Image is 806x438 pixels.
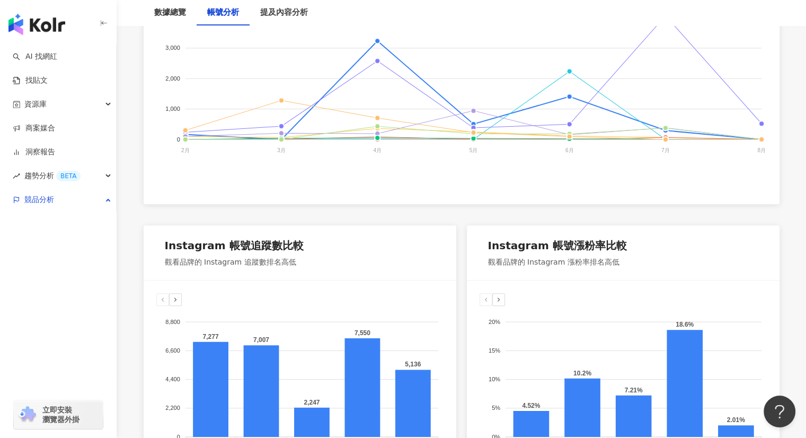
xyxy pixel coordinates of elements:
[207,6,239,19] div: 帳號分析
[13,51,57,62] a: searchAI 找網紅
[764,396,795,427] iframe: Help Scout Beacon - Open
[488,257,627,268] div: 觀看品牌的 Instagram 漲粉率排名高低
[13,147,55,157] a: 洞察報告
[165,106,180,112] tspan: 1,000
[42,405,79,424] span: 立即安裝 瀏覽器外掛
[469,147,477,153] tspan: 5月
[13,75,48,86] a: 找貼文
[165,347,180,354] tspan: 6,600
[165,257,304,268] div: 觀看品牌的 Instagram 追蹤數排名高低
[56,171,81,181] div: BETA
[13,172,20,180] span: rise
[165,238,304,253] div: Instagram 帳號追蹤數比較
[24,164,81,188] span: 趨勢分析
[488,376,500,382] tspan: 10%
[492,405,500,411] tspan: 5%
[176,136,180,142] tspan: 0
[8,14,65,35] img: logo
[661,147,670,153] tspan: 7月
[24,188,54,212] span: 競品分析
[165,75,180,82] tspan: 2,000
[181,147,190,153] tspan: 2月
[154,6,186,19] div: 數據總覽
[565,147,573,153] tspan: 6月
[488,319,500,325] tspan: 20%
[757,147,766,153] tspan: 8月
[13,123,55,134] a: 商案媒合
[14,400,103,429] a: chrome extension立即安裝 瀏覽器外掛
[165,319,180,325] tspan: 8,800
[488,238,627,253] div: Instagram 帳號漲粉率比較
[165,405,180,411] tspan: 2,200
[260,6,308,19] div: 提及內容分析
[165,45,180,51] tspan: 3,000
[17,406,38,423] img: chrome extension
[165,376,180,382] tspan: 4,400
[373,147,382,153] tspan: 4月
[277,147,286,153] tspan: 3月
[24,92,47,116] span: 資源庫
[488,347,500,354] tspan: 15%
